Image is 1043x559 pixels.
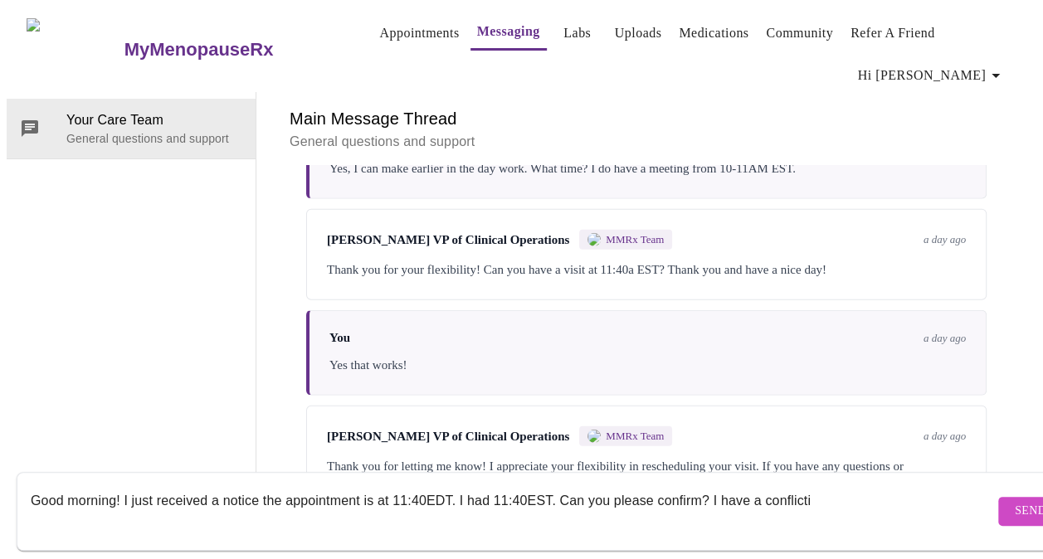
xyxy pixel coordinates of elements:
[290,105,1003,132] h6: Main Message Thread
[122,21,339,79] a: MyMenopauseRx
[329,331,350,345] span: You
[858,64,1006,87] span: Hi [PERSON_NAME]
[924,430,966,443] span: a day ago
[615,22,662,45] a: Uploads
[606,233,664,246] span: MMRx Team
[851,59,1012,92] button: Hi [PERSON_NAME]
[470,15,547,51] button: Messaging
[327,233,569,247] span: [PERSON_NAME] VP of Clinical Operations
[844,17,942,50] button: Refer a Friend
[66,110,242,130] span: Your Care Team
[766,22,833,45] a: Community
[327,260,966,279] div: Thank you for your flexibility! Can you have a visit at 11:40a EST? Thank you and have a nice day!
[608,17,669,50] button: Uploads
[672,17,755,50] button: Medications
[7,99,256,158] div: Your Care TeamGeneral questions and support
[924,233,966,246] span: a day ago
[587,430,601,443] img: MMRX
[327,430,569,444] span: [PERSON_NAME] VP of Clinical Operations
[477,20,540,43] a: Messaging
[924,332,966,345] span: a day ago
[329,158,966,178] div: Yes, I can make earlier in the day work. What time? I do have a meeting from 10-11AM EST.
[290,132,1003,152] p: General questions and support
[379,22,459,45] a: Appointments
[606,430,664,443] span: MMRx Team
[31,484,994,537] textarea: Send a message about your appointment
[124,39,274,61] h3: MyMenopauseRx
[587,233,601,246] img: MMRX
[373,17,465,50] button: Appointments
[327,456,966,496] div: Thank you for letting me know! I appreciate your flexibility in rescheduling your visit. If you h...
[66,130,242,147] p: General questions and support
[850,22,935,45] a: Refer a Friend
[563,22,591,45] a: Labs
[759,17,840,50] button: Community
[551,17,604,50] button: Labs
[329,355,966,375] div: Yes that works!
[679,22,748,45] a: Medications
[27,18,122,80] img: MyMenopauseRx Logo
